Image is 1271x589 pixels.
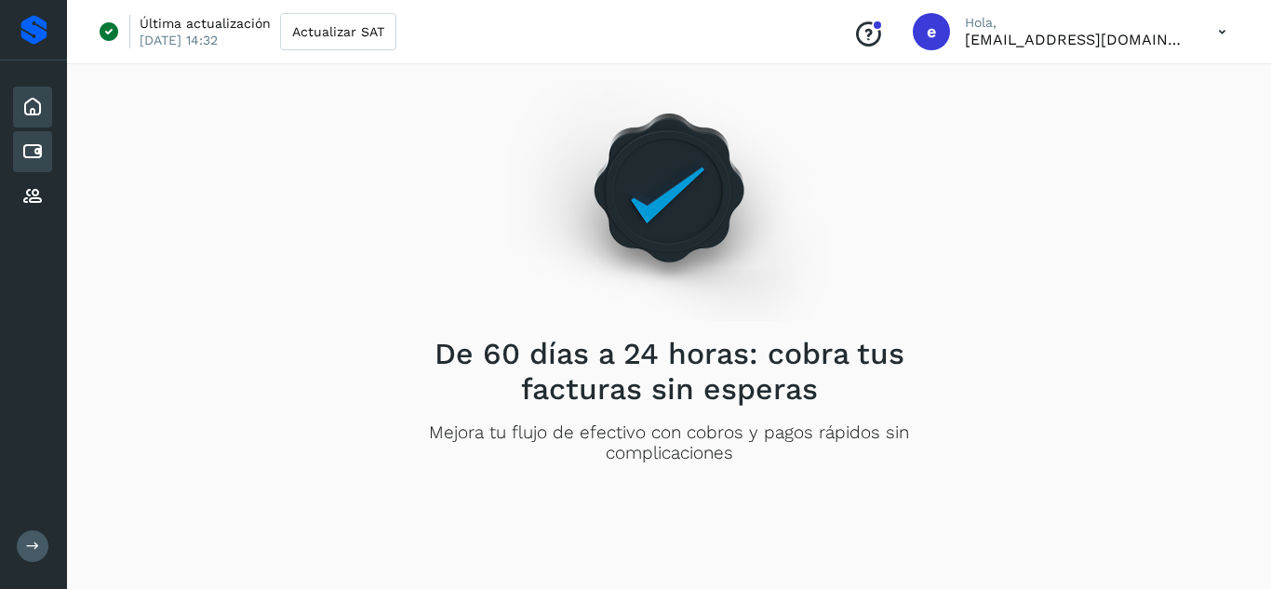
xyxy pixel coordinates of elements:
p: Mejora tu flujo de efectivo con cobros y pagos rápidos sin complicaciones [404,422,934,465]
div: Cuentas por pagar [13,131,52,172]
div: Proveedores [13,176,52,217]
img: Empty state image [508,48,830,321]
button: Actualizar SAT [280,13,396,50]
h2: De 60 días a 24 horas: cobra tus facturas sin esperas [404,336,934,408]
p: eestrada@grupo-gmx.com [965,31,1188,48]
p: Hola, [965,15,1188,31]
div: Inicio [13,87,52,127]
p: [DATE] 14:32 [140,32,218,48]
p: Última actualización [140,15,271,32]
span: Actualizar SAT [292,25,384,38]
